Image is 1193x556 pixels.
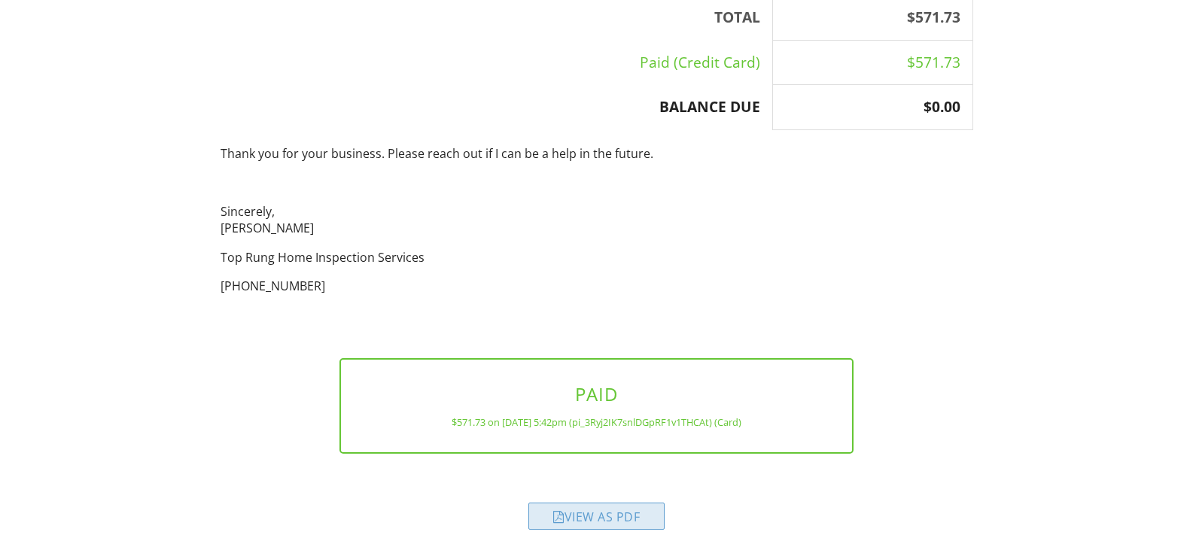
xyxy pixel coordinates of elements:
td: Paid (Credit Card) [221,40,772,85]
div: View as PDF [528,503,665,530]
p: Thank you for your business. Please reach out if I can be a help in the future. [221,145,973,162]
th: $0.00 [772,85,972,130]
td: $571.73 [772,40,972,85]
p: Sincerely, [PERSON_NAME] [221,203,973,237]
a: View as PDF [528,512,665,528]
p: Top Rung Home Inspection Services [221,249,973,266]
div: $571.73 on [DATE] 5:42pm (pi_3Ryj2IK7snlDGpRF1v1THCAt) (Card) [365,416,828,428]
h3: PAID [365,384,828,404]
th: BALANCE DUE [221,85,772,130]
p: [PHONE_NUMBER] [221,278,973,294]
